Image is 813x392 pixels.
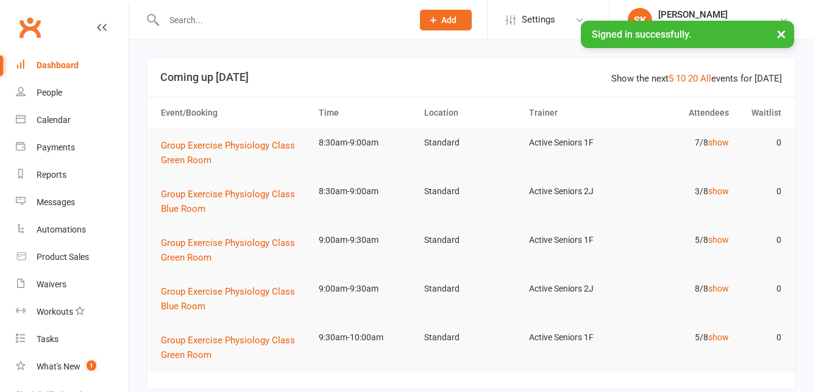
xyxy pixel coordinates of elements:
[734,226,787,254] td: 0
[524,97,629,128] th: Trainer
[16,216,129,243] a: Automations
[629,275,734,303] td: 8/8
[37,142,75,152] div: Payments
[419,97,524,128] th: Location
[161,284,308,313] button: Group Exercise Physiology Class Blue Room
[700,73,711,84] a: All
[37,252,89,262] div: Product Sales
[522,6,555,33] span: Settings
[669,73,673,84] a: 5
[313,275,419,303] td: 9:00am-9:30am
[161,236,308,265] button: Group Exercise Physiology Class Green Room
[441,15,456,25] span: Add
[313,226,419,254] td: 9:00am-9:30am
[658,9,779,20] div: [PERSON_NAME]
[37,362,80,371] div: What's New
[313,128,419,157] td: 8:30am-9:00am
[629,97,734,128] th: Attendees
[419,128,524,157] td: Standard
[161,237,295,263] span: Group Exercise Physiology Class Green Room
[37,225,86,234] div: Automations
[16,107,129,134] a: Calendar
[37,115,71,125] div: Calendar
[16,326,129,353] a: Tasks
[160,71,782,83] h3: Coming up [DATE]
[16,298,129,326] a: Workouts
[524,226,629,254] td: Active Seniors 1F
[708,332,729,342] a: show
[419,275,524,303] td: Standard
[629,323,734,352] td: 5/8
[161,335,295,360] span: Group Exercise Physiology Class Green Room
[734,128,787,157] td: 0
[734,323,787,352] td: 0
[734,97,787,128] th: Waitlist
[37,170,66,180] div: Reports
[419,177,524,206] td: Standard
[37,60,79,70] div: Dashboard
[420,10,472,30] button: Add
[313,323,419,352] td: 9:30am-10:00am
[770,21,792,47] button: ×
[37,197,75,207] div: Messages
[708,186,729,196] a: show
[160,12,404,29] input: Search...
[734,177,787,206] td: 0
[658,20,779,31] div: Staying Active [PERSON_NAME]
[16,52,129,79] a: Dashboard
[161,286,295,312] span: Group Exercise Physiology Class Blue Room
[592,29,691,40] span: Signed in successfully.
[16,161,129,189] a: Reports
[313,97,419,128] th: Time
[688,73,698,84] a: 20
[524,177,629,206] td: Active Seniors 2J
[708,138,729,147] a: show
[708,235,729,245] a: show
[734,275,787,303] td: 0
[161,138,308,167] button: Group Exercise Physiology Class Green Room
[37,88,62,97] div: People
[611,71,782,86] div: Show the next events for [DATE]
[629,128,734,157] td: 7/8
[15,12,45,43] a: Clubworx
[16,79,129,107] a: People
[708,284,729,293] a: show
[155,97,313,128] th: Event/Booking
[629,226,734,254] td: 5/8
[313,177,419,206] td: 8:30am-9:00am
[524,128,629,157] td: Active Seniors 1F
[161,189,295,214] span: Group Exercise Physiology Class Blue Room
[419,226,524,254] td: Standard
[524,323,629,352] td: Active Seniors 1F
[629,177,734,206] td: 3/8
[16,134,129,161] a: Payments
[16,353,129,380] a: What's New1
[419,323,524,352] td: Standard
[676,73,686,84] a: 10
[161,140,295,166] span: Group Exercise Physiology Class Green Room
[37,334,59,344] div: Tasks
[628,8,652,32] div: SK
[37,279,66,289] div: Waivers
[16,271,129,298] a: Waivers
[161,333,308,362] button: Group Exercise Physiology Class Green Room
[524,275,629,303] td: Active Seniors 2J
[37,307,73,317] div: Workouts
[16,189,129,216] a: Messages
[87,360,96,371] span: 1
[16,243,129,271] a: Product Sales
[161,187,308,216] button: Group Exercise Physiology Class Blue Room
